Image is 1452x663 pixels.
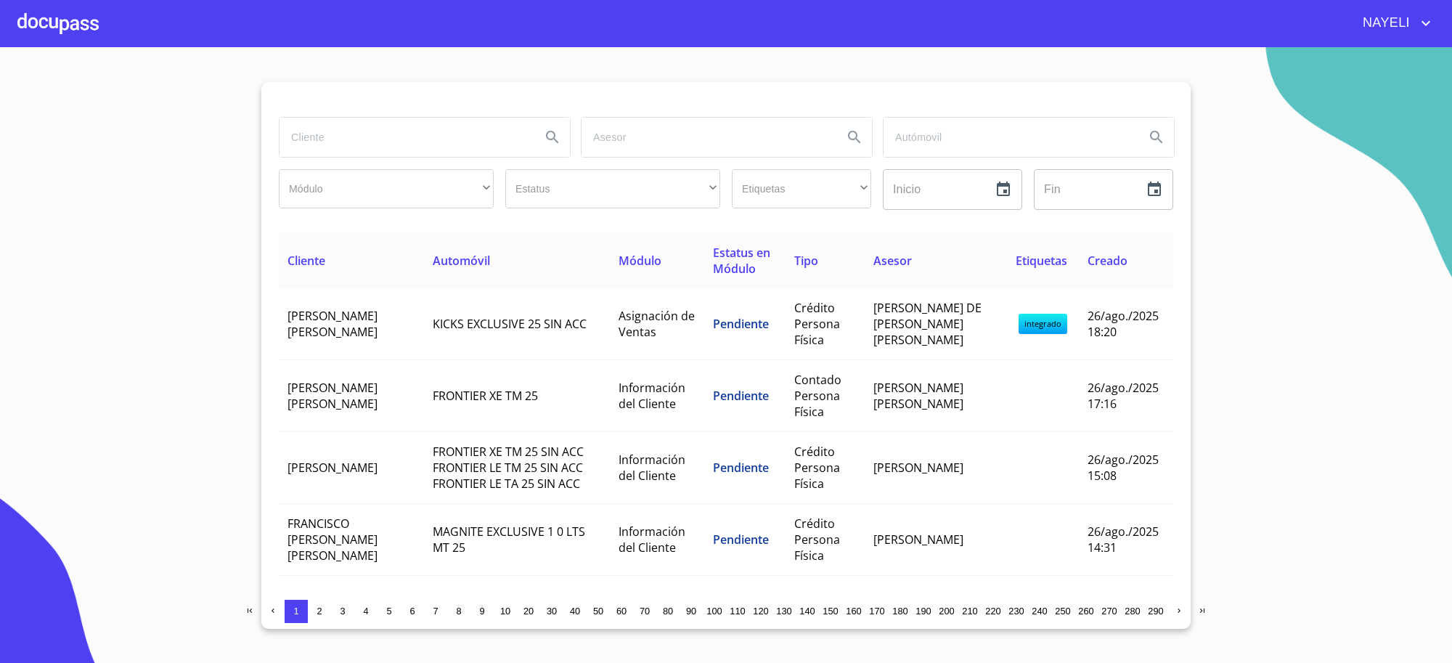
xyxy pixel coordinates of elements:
span: 6 [409,606,415,617]
button: 140 [796,600,819,623]
button: Search [1139,120,1174,155]
span: Cliente [287,253,325,269]
button: Search [535,120,570,155]
span: Pendiente [713,388,769,404]
button: 210 [958,600,982,623]
span: 80 [663,606,673,617]
span: 190 [915,606,931,617]
span: 50 [593,606,603,617]
span: 1 [293,606,298,617]
button: 110 [726,600,749,623]
button: 30 [540,600,563,623]
span: 7 [433,606,438,617]
button: 160 [842,600,865,623]
button: 40 [563,600,587,623]
span: 5 [386,606,391,617]
span: Tipo [794,253,818,269]
button: 6 [401,600,424,623]
span: 8 [456,606,461,617]
button: 230 [1005,600,1028,623]
button: 20 [517,600,540,623]
span: 140 [799,606,815,617]
button: 80 [656,600,680,623]
span: 10 [500,606,510,617]
button: 220 [982,600,1005,623]
button: 3 [331,600,354,623]
button: 200 [935,600,958,623]
span: 280 [1125,606,1140,617]
span: 70 [640,606,650,617]
span: [PERSON_NAME] [873,532,963,548]
button: 90 [680,600,703,623]
span: 120 [753,606,768,617]
button: 280 [1121,600,1144,623]
button: 260 [1074,600,1098,623]
span: [PERSON_NAME] [PERSON_NAME] [287,308,378,340]
span: Crédito Persona Física [794,587,840,635]
span: [PERSON_NAME] [PERSON_NAME] [873,380,963,412]
span: 270 [1101,606,1117,617]
span: [PERSON_NAME] [287,460,378,476]
span: 60 [616,606,627,617]
span: [PERSON_NAME] [873,460,963,476]
span: Pendiente [713,532,769,548]
span: 250 [1055,606,1070,617]
span: 260 [1078,606,1093,617]
button: 50 [587,600,610,623]
span: 180 [892,606,907,617]
button: 5 [378,600,401,623]
button: 1 [285,600,308,623]
button: 60 [610,600,633,623]
span: 26/ago./2025 18:20 [1088,308,1159,340]
span: 290 [1148,606,1163,617]
span: 4 [363,606,368,617]
span: 26/ago./2025 14:31 [1088,524,1159,556]
span: Contado Persona Física [794,372,841,420]
span: Asignación de Ventas [619,308,695,340]
button: Search [837,120,872,155]
span: Estatus en Módulo [713,245,770,277]
span: FRONTIER XE TM 25 SIN ACC FRONTIER LE TM 25 SIN ACC FRONTIER LE TA 25 SIN ACC [433,444,584,492]
span: Información del Cliente [619,380,685,412]
span: Crédito Persona Física [794,300,840,348]
button: 190 [912,600,935,623]
span: 26/ago./2025 15:08 [1088,452,1159,484]
span: FRONTIER XE TM 25 [433,388,538,404]
span: Etiquetas [1016,253,1067,269]
button: 150 [819,600,842,623]
span: 230 [1008,606,1024,617]
button: 10 [494,600,517,623]
button: account of current user [1352,12,1435,35]
span: 160 [846,606,861,617]
button: 100 [703,600,726,623]
button: 8 [447,600,470,623]
button: 240 [1028,600,1051,623]
span: Automóvil [433,253,490,269]
span: 2 [317,606,322,617]
span: 110 [730,606,745,617]
span: Creado [1088,253,1127,269]
span: FRANCISCO [PERSON_NAME] [PERSON_NAME] [287,516,378,564]
span: Información del Cliente [619,524,685,556]
span: 40 [570,606,580,617]
button: 180 [889,600,912,623]
span: Asesor [873,253,912,269]
span: [PERSON_NAME] [PERSON_NAME] [287,380,378,412]
span: 240 [1032,606,1047,617]
input: search [884,118,1133,157]
button: 120 [749,600,772,623]
span: 100 [706,606,722,617]
span: 210 [962,606,977,617]
button: 7 [424,600,447,623]
span: NAYELI [1352,12,1417,35]
button: 170 [865,600,889,623]
button: 130 [772,600,796,623]
input: search [280,118,529,157]
span: Crédito Persona Física [794,516,840,564]
span: 30 [547,606,557,617]
span: 90 [686,606,696,617]
span: 26/ago./2025 17:16 [1088,380,1159,412]
button: 70 [633,600,656,623]
button: 9 [470,600,494,623]
span: 170 [869,606,884,617]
